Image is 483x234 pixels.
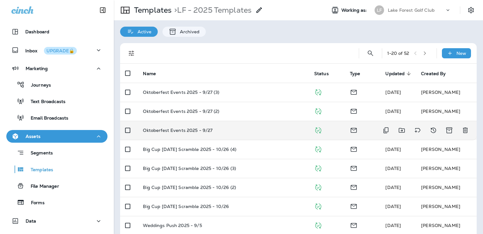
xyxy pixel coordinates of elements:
button: Duplicate [380,124,392,137]
p: Oktoberfest Events 2025 - 9/27 (3) [143,90,219,95]
td: [PERSON_NAME] [416,178,477,197]
span: Email [350,108,358,114]
p: Big Cup [DATE] Scramble 2025 - 10/26 (2) [143,185,236,190]
td: [PERSON_NAME] [416,197,477,216]
p: Weddings Push 2025 - 9/5 [143,223,202,228]
p: Oktoberfest Events 2025 - 9/27 [143,128,212,133]
button: Segments [6,146,107,159]
td: [PERSON_NAME] [416,102,477,121]
button: Text Broadcasts [6,94,107,108]
span: Published [314,89,322,94]
span: Name [143,71,156,76]
p: Text Broadcasts [24,99,65,105]
p: Journeys [25,82,51,88]
span: Email [350,222,358,228]
p: Big Cup [DATE] Scramble 2025 - 10/26 [143,204,229,209]
button: Dashboard [6,25,107,38]
p: Email Broadcasts [24,115,68,121]
span: Status [314,71,329,76]
button: Archive [443,124,456,137]
button: Move to folder [395,124,408,137]
p: Forms [25,200,45,206]
button: Templates [6,163,107,176]
p: File Manager [24,184,59,190]
span: Created By [421,71,454,76]
p: Active [134,29,151,34]
span: Name [143,71,164,76]
p: Archived [177,29,199,34]
td: [PERSON_NAME] [416,159,477,178]
span: Caitlin Wilson [385,108,401,114]
span: Updated [385,71,405,76]
span: Created By [421,71,446,76]
span: Email [350,203,358,209]
span: Caitlin Wilson [385,146,401,152]
span: Email [350,184,358,190]
p: Big Cup [DATE] Scramble 2025 - 10/26 (4) [143,147,236,152]
button: Delete [459,124,472,137]
td: [PERSON_NAME] [416,140,477,159]
button: Add tags [411,124,424,137]
span: Working as: [341,8,368,13]
p: Oktoberfest Events 2025 - 9/27 (2) [143,109,219,114]
button: Marketing [6,62,107,75]
button: Collapse Sidebar [94,4,112,16]
td: [PERSON_NAME] [416,83,477,102]
p: Data [26,218,36,224]
p: Big Cup [DATE] Scramble 2025 - 10/26 (3) [143,166,236,171]
p: Dashboard [25,29,49,34]
span: Email [350,89,358,94]
div: LF [375,5,384,15]
p: Templates [131,5,172,15]
span: Email [350,146,358,152]
button: View Changelog [427,124,440,137]
p: New [456,51,466,56]
p: Templates [24,167,53,173]
span: Status [314,71,337,76]
span: Type [350,71,360,76]
span: Caitlin Wilson [385,185,401,190]
span: Caitlin Wilson [385,204,401,209]
p: Assets [26,134,40,139]
span: Updated [385,71,413,76]
span: Caitlin Wilson [385,223,401,228]
div: UPGRADE🔒 [46,49,74,53]
span: Published [314,127,322,133]
button: Email Broadcasts [6,111,107,124]
p: Lake Forest Golf Club [388,8,435,13]
p: Inbox [25,47,77,54]
p: LF - 2025 Templates [172,5,252,15]
button: File Manager [6,179,107,192]
button: Filters [125,47,138,60]
p: Marketing [26,66,48,71]
div: 1 - 20 of 52 [387,51,409,56]
span: Published [314,108,322,114]
button: Assets [6,130,107,143]
button: UPGRADE🔒 [44,47,77,55]
button: Journeys [6,78,107,91]
span: Type [350,71,369,76]
span: Caitlin Wilson [385,166,401,171]
button: Search Templates [364,47,377,60]
button: Settings [465,4,477,16]
span: Published [314,146,322,152]
button: Forms [6,196,107,209]
button: InboxUPGRADE🔒 [6,44,107,56]
span: Published [314,184,322,190]
span: Email [350,165,358,171]
span: Published [314,165,322,171]
p: Segments [24,150,53,157]
span: Caitlin Wilson [385,89,401,95]
button: Data [6,215,107,227]
span: Published [314,203,322,209]
span: Email [350,127,358,133]
span: Published [314,222,322,228]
